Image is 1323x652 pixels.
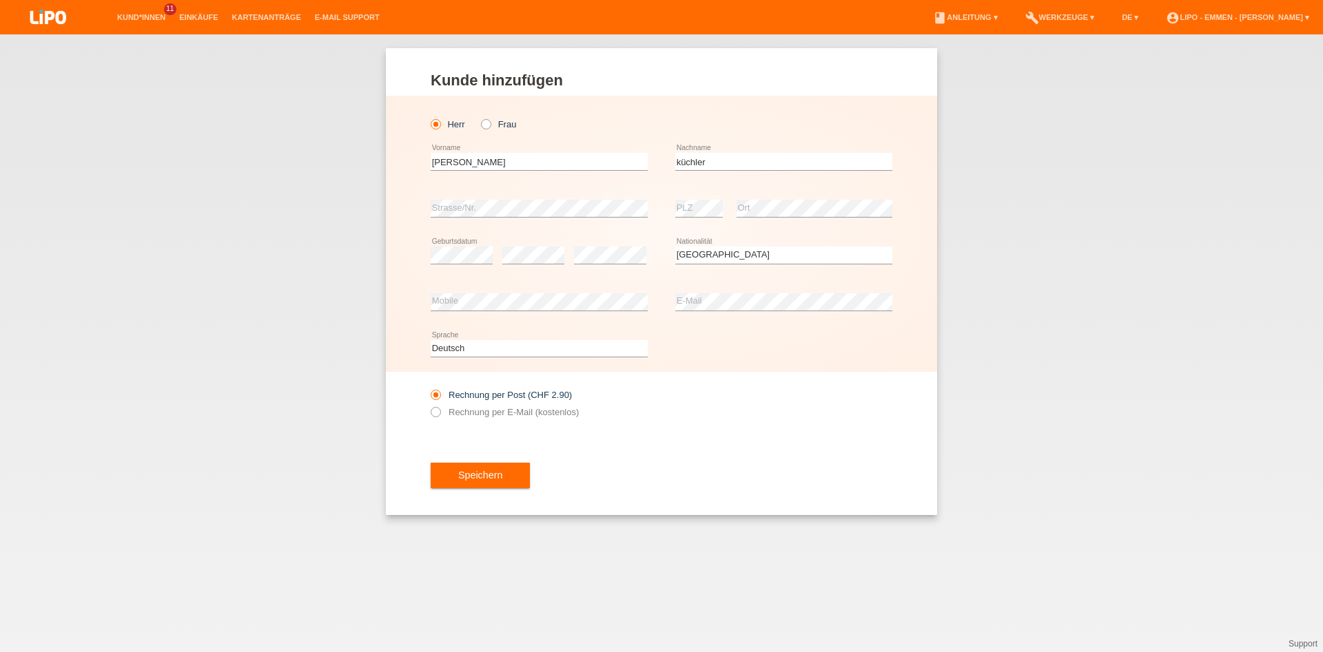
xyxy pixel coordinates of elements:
a: Einkäufe [172,13,225,21]
span: 11 [164,3,176,15]
a: account_circleLIPO - Emmen - [PERSON_NAME] ▾ [1159,13,1316,21]
i: book [933,11,947,25]
h1: Kunde hinzufügen [431,72,892,89]
input: Herr [431,119,440,128]
a: Kund*innen [110,13,172,21]
a: Kartenanträge [225,13,308,21]
a: LIPO pay [14,28,83,39]
input: Frau [481,119,490,128]
a: E-Mail Support [308,13,387,21]
button: Speichern [431,463,530,489]
span: Speichern [458,470,502,481]
i: account_circle [1166,11,1180,25]
a: Support [1289,639,1317,649]
input: Rechnung per Post (CHF 2.90) [431,390,440,407]
label: Rechnung per Post (CHF 2.90) [431,390,572,400]
a: buildWerkzeuge ▾ [1018,13,1102,21]
label: Herr [431,119,465,129]
a: bookAnleitung ▾ [926,13,1004,21]
a: DE ▾ [1115,13,1145,21]
label: Rechnung per E-Mail (kostenlos) [431,407,579,417]
label: Frau [481,119,516,129]
input: Rechnung per E-Mail (kostenlos) [431,407,440,424]
i: build [1025,11,1039,25]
